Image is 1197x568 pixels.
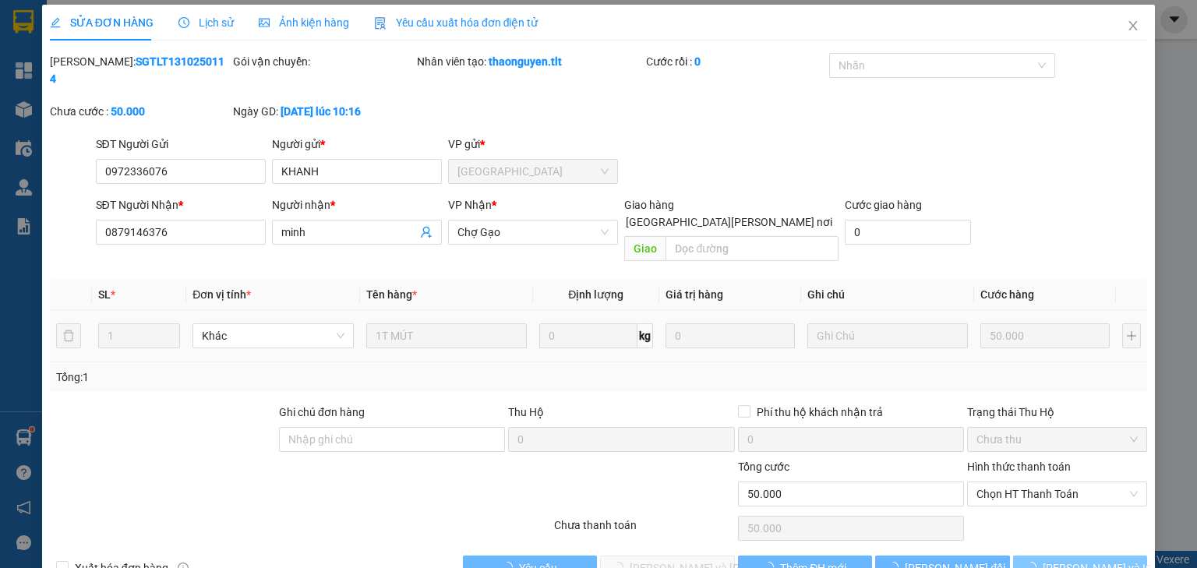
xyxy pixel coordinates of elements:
[553,517,736,544] div: Chưa thanh toán
[233,53,413,70] div: Gói vận chuyển:
[637,323,653,348] span: kg
[281,105,361,118] b: [DATE] lúc 10:16
[1111,5,1155,48] button: Close
[50,53,230,87] div: [PERSON_NAME]:
[620,213,839,231] span: [GEOGRAPHIC_DATA][PERSON_NAME] nơi
[111,105,145,118] b: 50.000
[694,55,701,68] b: 0
[976,482,1138,506] span: Chọn HT Thanh Toán
[56,323,81,348] button: delete
[448,199,492,211] span: VP Nhận
[666,288,723,301] span: Giá trị hàng
[448,136,618,153] div: VP gửi
[980,323,1110,348] input: 0
[96,196,266,213] div: SĐT Người Nhận
[489,55,562,68] b: thaonguyen.tlt
[1122,323,1141,348] button: plus
[845,220,971,245] input: Cước giao hàng
[646,53,826,70] div: Cước rồi :
[56,369,463,386] div: Tổng: 1
[279,427,505,452] input: Ghi chú đơn hàng
[738,460,789,473] span: Tổng cước
[50,16,154,29] span: SỬA ĐƠN HÀNG
[72,74,284,101] text: CGTLT1310250048
[272,136,442,153] div: Người gửi
[96,136,266,153] div: SĐT Người Gửi
[801,280,974,310] th: Ghi chú
[457,220,609,244] span: Chợ Gạo
[259,16,349,29] span: Ảnh kiện hàng
[417,53,643,70] div: Nhân viên tạo:
[366,288,417,301] span: Tên hàng
[233,103,413,120] div: Ngày GD:
[624,199,674,211] span: Giao hàng
[1127,19,1139,32] span: close
[50,55,224,85] b: SGTLT1310250114
[807,323,968,348] input: Ghi Chú
[272,196,442,213] div: Người nhận
[192,288,251,301] span: Đơn vị tính
[750,404,889,421] span: Phí thu hộ khách nhận trả
[259,17,270,28] span: picture
[9,111,347,153] div: Chợ Gạo
[420,226,433,238] span: user-add
[374,17,387,30] img: icon
[666,323,795,348] input: 0
[624,236,666,261] span: Giao
[457,160,609,183] span: Sài Gòn
[98,288,111,301] span: SL
[50,17,61,28] span: edit
[279,406,365,418] label: Ghi chú đơn hàng
[50,103,230,120] div: Chưa cước :
[967,460,1071,473] label: Hình thức thanh toán
[568,288,623,301] span: Định lượng
[178,16,234,29] span: Lịch sử
[845,199,922,211] label: Cước giao hàng
[508,406,544,418] span: Thu Hộ
[374,16,538,29] span: Yêu cầu xuất hóa đơn điện tử
[366,323,527,348] input: VD: Bàn, Ghế
[980,288,1034,301] span: Cước hàng
[202,324,344,348] span: Khác
[967,404,1147,421] div: Trạng thái Thu Hộ
[976,428,1138,451] span: Chưa thu
[666,236,839,261] input: Dọc đường
[178,17,189,28] span: clock-circle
